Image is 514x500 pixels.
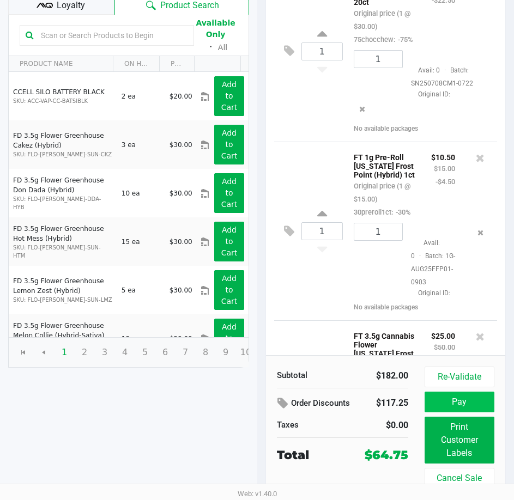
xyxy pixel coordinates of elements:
div: Total [277,446,348,464]
p: SKU: FLO-[PERSON_NAME]-SUN-CKZ [13,150,112,158]
span: $30.00 [170,141,192,149]
span: Go to the first page [19,348,28,357]
span: Page 8 [195,342,216,363]
span: Page 3 [94,342,115,363]
td: 3 ea [117,120,165,169]
p: $25.00 [431,329,455,340]
button: Add to Cart [214,222,244,261]
button: Remove the package from the orderLine [355,99,370,119]
button: Add to Cart [214,76,244,116]
small: $15.00 [434,164,455,173]
span: $20.00 [170,93,192,100]
span: -75% [395,35,413,44]
small: Original price (1 @ $15.00) [354,182,410,203]
td: 5 ea [117,266,165,314]
div: Data table [9,56,249,337]
div: $64.75 [365,446,408,464]
span: Page 1 [54,342,75,363]
span: Original ID: [411,288,455,298]
p: FT 3.5g Cannabis Flower [US_STATE] Frost Point (Hybrid) [354,329,415,367]
app-button-loader: Add to Cart [221,129,238,160]
input: Scan or Search Products to Begin [37,27,188,44]
small: -$4.50 [436,178,455,186]
div: No available packages [354,302,489,312]
button: All [218,42,227,53]
td: 2 ea [117,72,165,120]
p: SKU: FLO-[PERSON_NAME]-SUN-HTM [13,243,112,260]
button: Cancel Sale [425,468,494,489]
td: FD 3.5g Flower Greenhouse Cakez (Hybrid) [9,120,117,169]
td: FD 3.5g Flower Greenhouse Don Dada (Hybrid) [9,169,117,217]
small: 75chocchew: [354,35,413,44]
button: Pay [425,392,494,412]
div: Taxes [277,419,335,431]
button: Re-Validate [425,367,494,387]
th: ON HAND [113,56,159,72]
app-button-loader: Add to Cart [221,177,238,209]
span: $30.00 [170,238,192,246]
button: Add to Cart [214,270,244,310]
th: PRICE [159,56,194,72]
span: $30.00 [170,190,192,197]
span: Page 7 [175,342,196,363]
div: No available packages [354,124,489,133]
span: Page 2 [74,342,95,363]
div: $182.00 [350,369,408,382]
span: Original ID: [411,89,489,99]
td: FD 3.5g Flower Greenhouse Lemon Zest (Hybrid) [9,266,117,314]
app-button-loader: Add to Cart [221,322,238,354]
th: PRODUCT NAME [9,56,113,72]
span: Avail: 0 Batch: SN250708CM1-0722 [411,66,473,87]
div: $117.25 [375,394,408,412]
td: 10 ea [117,169,165,217]
span: Page 4 [114,342,135,363]
div: Subtotal [277,369,335,382]
span: Go to the previous page [33,342,54,363]
button: Remove the package from the orderLine [473,223,488,243]
div: $0.00 [350,419,408,432]
app-button-loader: Add to Cart [221,80,238,112]
button: Print Customer Labels [425,417,494,464]
span: Page 6 [155,342,176,363]
div: Order Discounts [277,394,359,413]
td: 13 ea [117,314,165,363]
td: FD 3.5g Flower Greenhouse Melon Collie (Hybrid-Sativa) [9,314,117,363]
small: Original price (1 @ $30.00) [354,9,410,31]
span: Web: v1.40.0 [238,490,277,498]
span: Go to the previous page [39,348,48,357]
button: Add to Cart [214,319,244,358]
p: $10.50 [431,150,455,162]
span: Avail: 0 Batch: 1G-AUG25FFP01-0903 [411,239,455,286]
span: Page 5 [135,342,155,363]
app-button-loader: Add to Cart [221,274,238,306]
td: FD 3.5g Flower Greenhouse Hot Mess (Hybrid) [9,217,117,266]
span: Page 9 [215,342,236,363]
span: -30% [393,208,410,216]
span: Go to the first page [13,342,34,363]
span: · [440,66,450,74]
small: $50.00 [434,343,455,351]
p: SKU: FLO-[PERSON_NAME]-SUN-LMZ [13,296,112,304]
span: $30.00 [170,286,192,294]
td: 15 ea [117,217,165,266]
small: 30preroll1ct: [354,208,410,216]
td: CCELL SILO BATTERY BLACK [9,72,117,120]
span: Page 10 [235,342,256,363]
span: · [415,252,425,260]
span: $30.00 [170,335,192,343]
span: ᛫ [204,42,218,52]
app-button-loader: Add to Cart [221,225,238,257]
p: SKU: ACC-VAP-CC-BATSIBLK [13,97,112,105]
button: Add to Cart [214,173,244,213]
button: Add to Cart [214,125,244,164]
p: FT 1g Pre-Roll [US_STATE] Frost Point (Hybrid) 1ct [354,150,415,179]
p: SKU: FLO-[PERSON_NAME]-DDA-HYB [13,195,112,211]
